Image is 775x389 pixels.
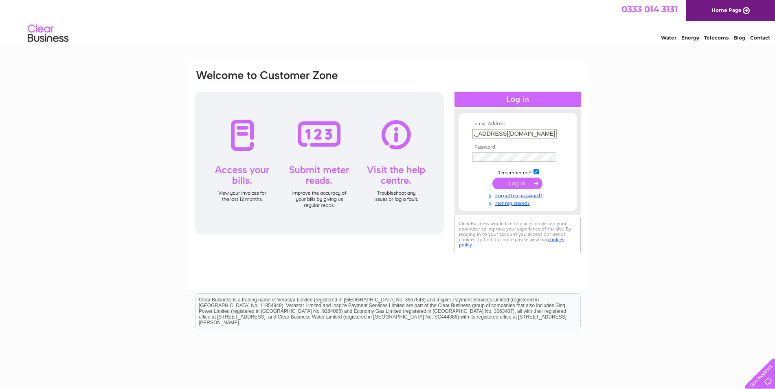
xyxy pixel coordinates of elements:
div: Clear Business is a trading name of Verastar Limited (registered in [GEOGRAPHIC_DATA] No. 3667643... [195,4,580,40]
div: Clear Business would like to place cookies on your computer to improve your experience of the sit... [454,217,581,252]
a: 0333 014 3131 [621,4,678,14]
a: cookies policy [459,237,564,248]
td: Remember me? [470,168,565,176]
a: Contact [750,35,770,41]
a: Not registered? [472,199,565,207]
input: Submit [492,178,542,189]
th: Password: [470,145,565,150]
a: Blog [733,35,745,41]
a: Energy [681,35,699,41]
img: logo.png [27,21,69,46]
a: Telecoms [704,35,729,41]
a: Water [661,35,676,41]
a: Forgotten password? [472,191,565,199]
th: Email Address: [470,121,565,127]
